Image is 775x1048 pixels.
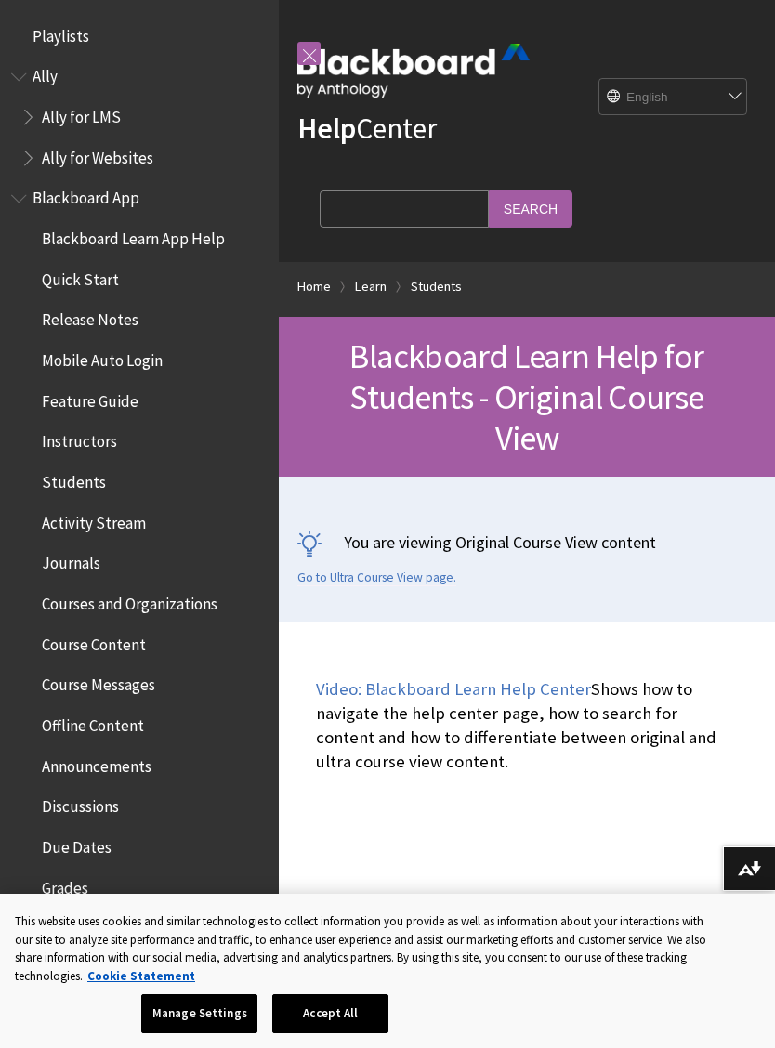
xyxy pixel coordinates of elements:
span: Journals [42,548,100,573]
a: HelpCenter [297,110,437,147]
span: Course Content [42,629,146,654]
p: You are viewing Original Course View content [297,531,756,554]
span: Due Dates [42,832,112,857]
span: Course Messages [42,670,155,695]
span: Blackboard Learn Help for Students - Original Course View [349,334,703,459]
input: Search [489,190,572,227]
span: Activity Stream [42,507,146,532]
strong: Help [297,110,356,147]
span: Offline Content [42,710,144,735]
p: Shows how to navigate the help center page, how to search for content and how to differentiate be... [316,677,738,775]
span: Playlists [33,20,89,46]
button: Accept All [272,994,388,1033]
nav: Book outline for Playlists [11,20,268,52]
span: Release Notes [42,305,138,330]
div: This website uses cookies and similar technologies to collect information you provide as well as ... [15,912,721,985]
span: Ally for Websites [42,142,153,167]
a: Home [297,275,331,298]
span: Announcements [42,751,151,776]
span: Feature Guide [42,386,138,411]
img: Blackboard by Anthology [297,44,530,98]
span: Quick Start [42,264,119,289]
span: Students [42,466,106,491]
span: Blackboard Learn App Help [42,223,225,248]
span: Ally [33,61,58,86]
span: Mobile Auto Login [42,345,163,370]
select: Site Language Selector [599,79,748,116]
span: Courses and Organizations [42,588,217,613]
a: Go to Ultra Course View page. [297,570,456,586]
a: Video: Blackboard Learn Help Center [316,678,591,701]
a: Learn [355,275,387,298]
span: Discussions [42,791,119,816]
span: Grades [42,872,88,897]
span: Ally for LMS [42,101,121,126]
button: Manage Settings [141,994,257,1033]
span: Instructors [42,426,117,452]
a: More information about your privacy, opens in a new tab [87,968,195,984]
nav: Book outline for Anthology Ally Help [11,61,268,174]
a: Students [411,275,462,298]
span: Blackboard App [33,183,139,208]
